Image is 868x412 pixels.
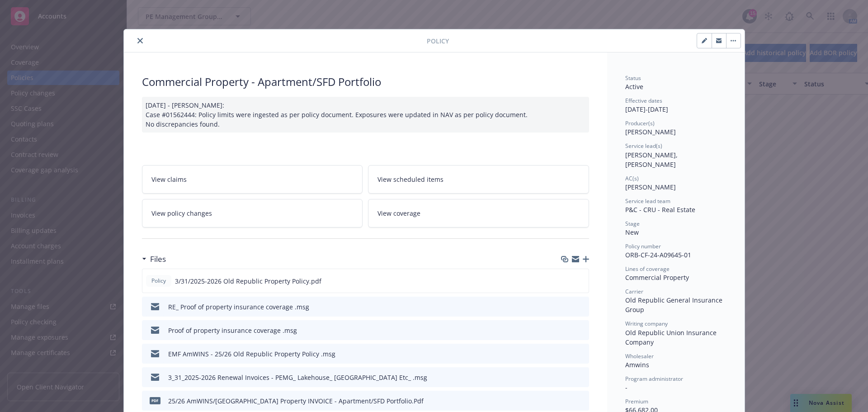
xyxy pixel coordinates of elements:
[150,253,166,265] h3: Files
[168,326,297,335] div: Proof of property insurance coverage .msg
[142,165,363,194] a: View claims
[625,183,676,191] span: [PERSON_NAME]
[368,199,589,227] a: View coverage
[625,265,670,273] span: Lines of coverage
[625,197,670,205] span: Service lead team
[625,288,643,295] span: Carrier
[168,349,335,359] div: EMF AmWINS - 25/26 Old Republic Property Policy .msg
[150,397,160,404] span: Pdf
[142,199,363,227] a: View policy changes
[175,276,321,286] span: 3/31/2025-2026 Old Republic Property Policy.pdf
[625,128,676,136] span: [PERSON_NAME]
[563,302,570,312] button: download file
[625,97,662,104] span: Effective dates
[577,349,585,359] button: preview file
[563,373,570,382] button: download file
[625,383,627,392] span: -
[135,35,146,46] button: close
[625,74,641,82] span: Status
[563,326,570,335] button: download file
[625,119,655,127] span: Producer(s)
[142,253,166,265] div: Files
[168,373,427,382] div: 3_31_2025-2026 Renewal Invoices - PEMG_ Lakehouse_ [GEOGRAPHIC_DATA] Etc_ .msg
[377,175,443,184] span: View scheduled items
[625,320,668,327] span: Writing company
[625,175,639,182] span: AC(s)
[150,277,168,285] span: Policy
[577,373,585,382] button: preview file
[368,165,589,194] a: View scheduled items
[168,302,309,312] div: RE_ Proof of property insurance coverage .msg
[625,375,683,383] span: Program administrator
[427,36,449,46] span: Policy
[168,396,424,406] div: 25/26 AmWINS/[GEOGRAPHIC_DATA] Property INVOICE - Apartment/SFD Portfolio.Pdf
[625,398,648,405] span: Premium
[625,242,661,250] span: Policy number
[625,228,639,237] span: New
[577,302,585,312] button: preview file
[562,276,570,286] button: download file
[625,296,724,314] span: Old Republic General Insurance Group
[577,396,585,406] button: preview file
[625,251,691,259] span: ORB-CF-24-A09645-01
[577,326,585,335] button: preview file
[625,328,718,346] span: Old Republic Union Insurance Company
[625,97,726,114] div: [DATE] - [DATE]
[377,208,420,218] span: View coverage
[142,74,589,90] div: Commercial Property - Apartment/SFD Portfolio
[563,396,570,406] button: download file
[625,360,649,369] span: Amwins
[625,273,726,282] div: Commercial Property
[577,276,585,286] button: preview file
[563,349,570,359] button: download file
[625,220,640,227] span: Stage
[151,175,187,184] span: View claims
[625,352,654,360] span: Wholesaler
[142,97,589,133] div: [DATE] - [PERSON_NAME]: Case #01562444: Policy limits were ingested as per policy document. Expos...
[625,205,695,214] span: P&C - CRU - Real Estate
[151,208,212,218] span: View policy changes
[625,82,643,91] span: Active
[625,142,662,150] span: Service lead(s)
[625,151,679,169] span: [PERSON_NAME], [PERSON_NAME]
